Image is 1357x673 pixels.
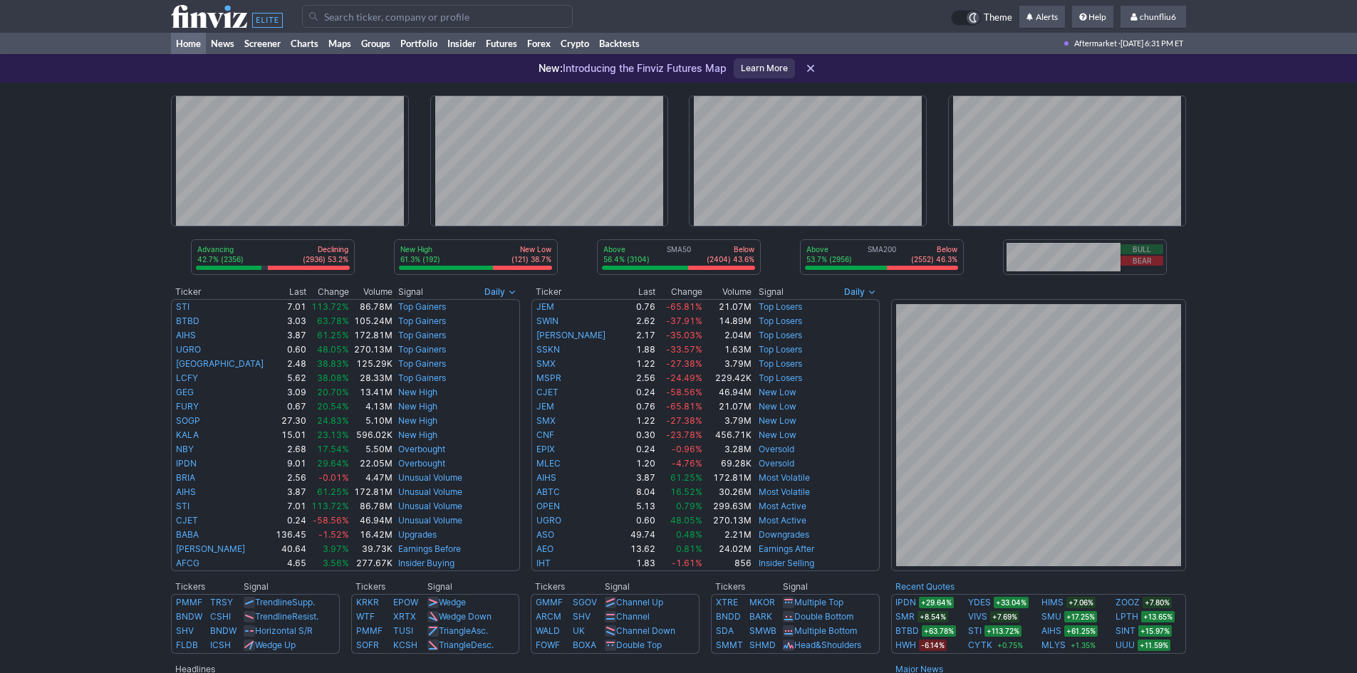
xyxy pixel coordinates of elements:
[895,638,916,652] a: HWH
[1041,638,1066,652] a: MLYS
[398,330,446,340] a: Top Gainers
[703,357,752,371] td: 3.79M
[176,429,199,440] a: KALA
[536,301,554,312] a: JEM
[759,472,810,483] a: Most Volatile
[616,611,650,622] a: Channel
[666,429,702,440] span: -23.78%
[666,401,702,412] span: -65.81%
[536,486,560,497] a: ABTC
[210,625,236,636] a: BNDW
[703,400,752,414] td: 21.07M
[317,444,349,454] span: 17.54%
[307,285,350,299] th: Change
[716,625,734,636] a: SDA
[350,400,393,414] td: 4.13M
[272,471,307,485] td: 2.56
[398,486,462,497] a: Unusual Volume
[623,471,656,485] td: 3.87
[356,625,383,636] a: PMMF
[176,543,245,554] a: [PERSON_NAME]
[806,254,852,264] p: 53.7% (2956)
[616,625,675,636] a: Channel Down
[317,486,349,497] span: 61.25%
[400,244,440,254] p: New High
[317,344,349,355] span: 48.05%
[536,444,555,454] a: EPIX
[536,387,558,397] a: CJET
[481,33,522,54] a: Futures
[176,486,196,497] a: AIHS
[255,640,296,650] a: Wedge Up
[210,597,233,607] a: TRSY
[666,315,702,326] span: -37.91%
[393,640,417,650] a: KCSH
[272,285,307,299] th: Last
[666,358,702,369] span: -27.38%
[471,640,494,650] span: Desc.
[536,429,554,440] a: CNF
[536,372,561,383] a: MSPR
[272,485,307,499] td: 3.87
[895,610,915,624] a: SMR
[350,343,393,357] td: 270.13M
[350,328,393,343] td: 172.81M
[716,597,738,607] a: XTRE
[536,472,556,483] a: AIHS
[794,597,843,607] a: Multiple Top
[703,471,752,485] td: 172.81M
[398,387,437,397] a: New High
[895,595,916,610] a: IPDN
[1121,33,1183,54] span: [DATE] 6:31 PM ET
[398,444,445,454] a: Overbought
[536,501,560,511] a: OPEN
[1116,624,1135,638] a: SINT
[623,428,656,442] td: 0.30
[255,611,318,622] a: TrendlineResist.
[806,244,852,254] p: Above
[350,371,393,385] td: 28.33M
[272,400,307,414] td: 0.67
[398,472,462,483] a: Unusual Volume
[317,458,349,469] span: 29.64%
[759,515,806,526] a: Most Active
[272,357,307,371] td: 2.48
[471,625,488,636] span: Asc.
[350,485,393,499] td: 172.81M
[393,611,416,622] a: XRTX
[239,33,286,54] a: Screener
[539,61,727,75] p: Introducing the Finviz Futures Map
[759,558,814,568] a: Insider Selling
[623,285,656,299] th: Last
[210,640,231,650] a: ICSH
[759,529,809,540] a: Downgrades
[841,285,880,299] button: Signals interval
[350,471,393,485] td: 4.47M
[794,611,853,622] a: Double Bottom
[317,372,349,383] span: 38.08%
[398,301,446,312] a: Top Gainers
[666,344,702,355] span: -33.57%
[759,344,802,355] a: Top Losers
[272,314,307,328] td: 3.03
[911,254,957,264] p: (2552) 46.3%
[350,428,393,442] td: 596.02K
[749,625,776,636] a: SMWB
[759,330,802,340] a: Top Losers
[844,285,865,299] span: Daily
[350,513,393,528] td: 46.94M
[716,611,741,622] a: BNDD
[536,515,561,526] a: UGRO
[536,330,605,340] a: [PERSON_NAME]
[272,428,307,442] td: 15.01
[255,611,292,622] span: Trendline
[176,444,194,454] a: NBY
[895,624,919,638] a: BTBD
[317,330,349,340] span: 61.25%
[206,33,239,54] a: News
[666,372,702,383] span: -24.49%
[984,10,1012,26] span: Theme
[759,372,802,383] a: Top Losers
[171,33,206,54] a: Home
[255,625,313,636] a: Horizontal S/R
